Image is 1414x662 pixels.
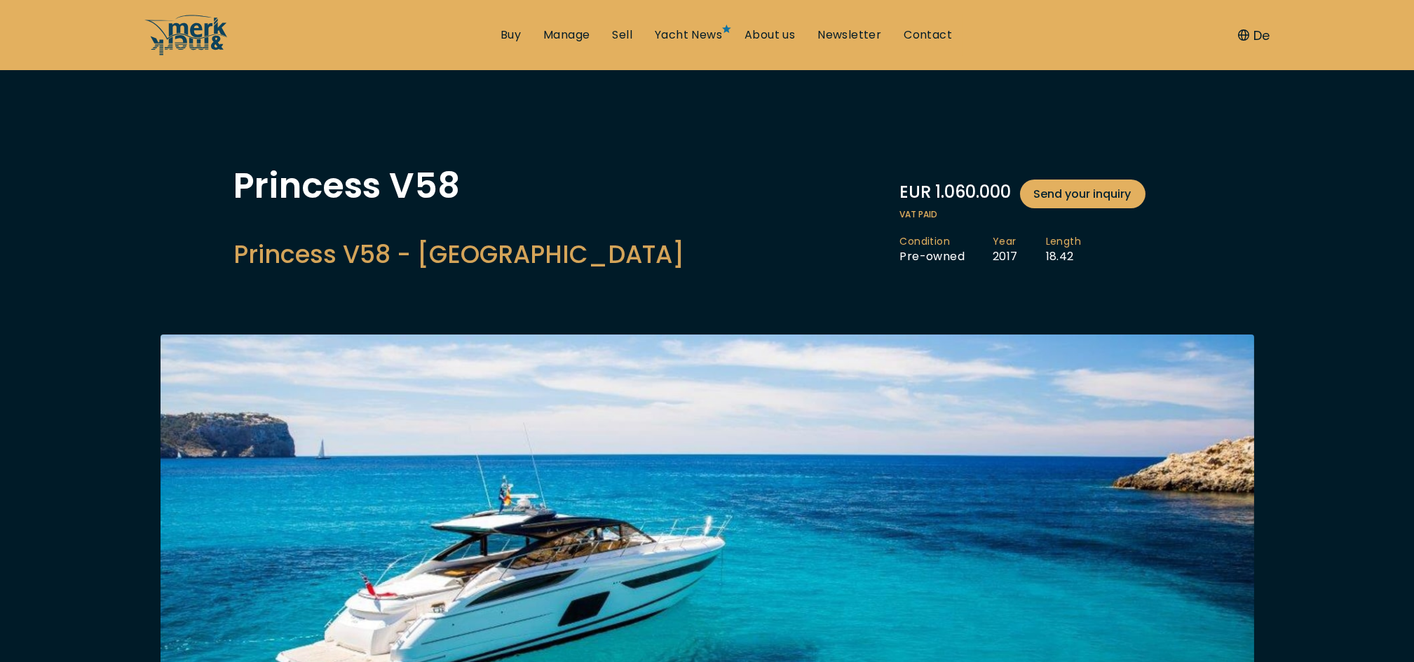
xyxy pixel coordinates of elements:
[900,180,1181,208] div: EUR 1.060.000
[993,235,1046,264] li: 2017
[1238,26,1270,45] button: De
[1020,180,1146,208] a: Send your inquiry
[234,237,685,271] h2: Princess V58 - [GEOGRAPHIC_DATA]
[745,27,795,43] a: About us
[900,235,965,249] span: Condition
[234,168,685,203] h1: Princess V58
[543,27,590,43] a: Manage
[904,27,952,43] a: Contact
[655,27,722,43] a: Yacht News
[1046,235,1109,264] li: 18.42
[612,27,632,43] a: Sell
[993,235,1018,249] span: Year
[900,235,993,264] li: Pre-owned
[1046,235,1081,249] span: Length
[501,27,521,43] a: Buy
[1034,185,1131,203] span: Send your inquiry
[900,208,1181,221] span: VAT paid
[817,27,881,43] a: Newsletter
